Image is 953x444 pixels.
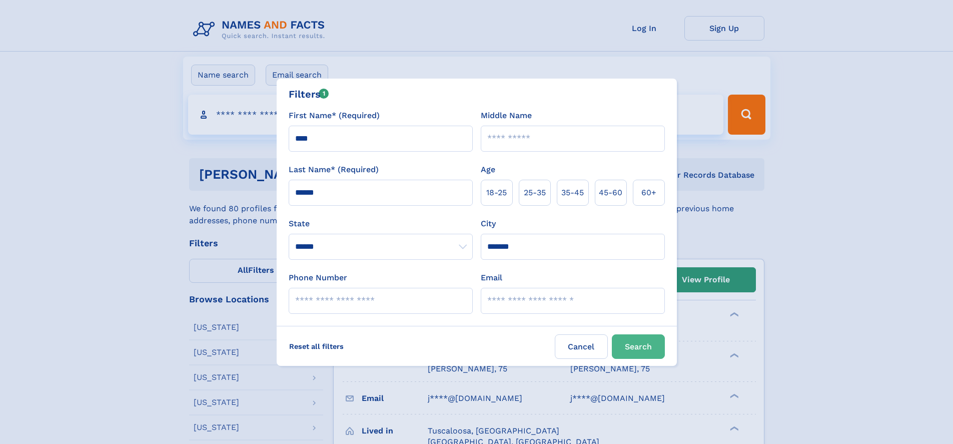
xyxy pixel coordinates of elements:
span: 45‑60 [599,187,622,199]
label: Last Name* (Required) [289,164,379,176]
span: 18‑25 [486,187,507,199]
label: Reset all filters [283,334,350,358]
label: Phone Number [289,272,347,284]
button: Search [612,334,665,359]
span: 60+ [641,187,656,199]
label: First Name* (Required) [289,110,380,122]
span: 25‑35 [524,187,546,199]
div: Filters [289,87,329,102]
label: City [481,218,496,230]
label: Email [481,272,502,284]
label: State [289,218,473,230]
label: Age [481,164,495,176]
label: Middle Name [481,110,532,122]
label: Cancel [555,334,608,359]
span: 35‑45 [561,187,584,199]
